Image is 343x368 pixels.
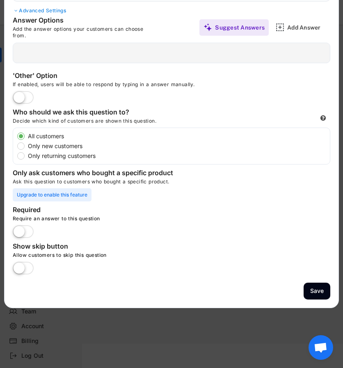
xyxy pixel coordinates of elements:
[25,153,330,159] label: Only returning customers
[204,23,212,32] img: MagicMajor%20%28Purple%29.svg
[13,215,259,225] div: Require an answer to this question
[13,169,177,178] div: Only ask customers who bought a specific product
[13,16,136,26] div: Answer Options
[13,26,156,39] div: Add the answer options your customers can choose from.
[215,24,265,31] div: Suggest Answers
[287,24,328,31] div: Add Answer
[13,188,91,201] div: Upgrade to enable this feature
[13,252,259,262] div: Allow customers to skip this question
[25,133,330,139] label: All customers
[276,23,284,32] img: AddMajor.svg
[13,242,177,252] div: Show skip button
[25,143,330,149] label: Only new customers
[304,283,330,299] button: Save
[13,7,330,14] div: Advanced Settings
[13,81,259,91] div: If enabled, users will be able to respond by typing in a answer manually.
[13,118,218,128] div: Decide which kind of customers are shown this question.
[309,335,333,360] a: Open chat
[13,206,177,215] div: Required
[13,178,330,188] div: Ask this question to customers who bought a specific product.
[13,108,177,118] div: Who should we ask this question to?
[13,71,177,81] div: 'Other' Option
